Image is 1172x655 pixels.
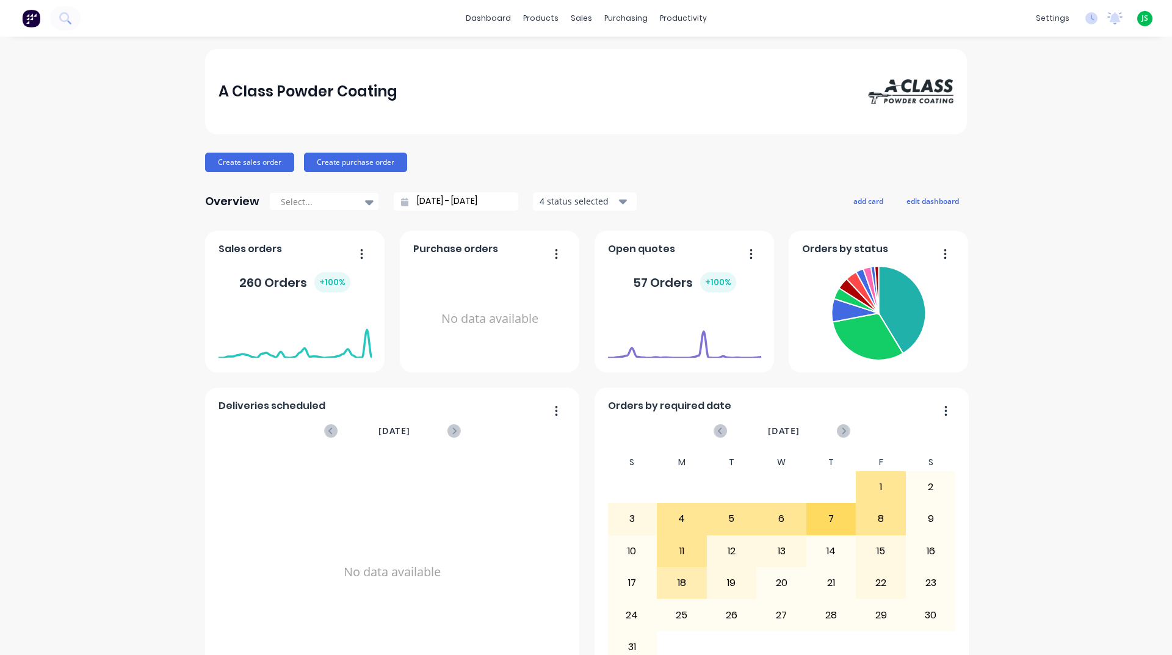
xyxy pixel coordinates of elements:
[205,189,259,214] div: Overview
[304,153,407,172] button: Create purchase order
[802,242,888,256] span: Orders by status
[856,472,905,502] div: 1
[707,504,756,534] div: 5
[540,195,617,208] div: 4 status selected
[657,599,706,630] div: 25
[807,568,856,598] div: 21
[856,504,905,534] div: 8
[856,536,905,566] div: 15
[868,79,953,104] img: A Class Powder Coating
[806,454,856,471] div: T
[607,454,657,471] div: S
[906,536,955,566] div: 16
[768,424,800,438] span: [DATE]
[856,568,905,598] div: 22
[608,599,657,630] div: 24
[205,153,294,172] button: Create sales order
[906,504,955,534] div: 9
[608,242,675,256] span: Open quotes
[533,192,637,211] button: 4 status selected
[413,261,566,377] div: No data available
[608,504,657,534] div: 3
[707,536,756,566] div: 12
[807,504,856,534] div: 7
[707,568,756,598] div: 19
[757,568,806,598] div: 20
[807,536,856,566] div: 14
[856,454,906,471] div: F
[756,454,806,471] div: W
[1030,9,1076,27] div: settings
[757,536,806,566] div: 13
[845,193,891,209] button: add card
[460,9,517,27] a: dashboard
[856,599,905,630] div: 29
[378,424,410,438] span: [DATE]
[654,9,713,27] div: productivity
[608,568,657,598] div: 17
[219,242,282,256] span: Sales orders
[314,272,350,292] div: + 100 %
[633,272,736,292] div: 57 Orders
[657,454,707,471] div: M
[239,272,350,292] div: 260 Orders
[899,193,967,209] button: edit dashboard
[517,9,565,27] div: products
[1141,13,1148,24] span: JS
[657,504,706,534] div: 4
[219,399,325,413] span: Deliveries scheduled
[598,9,654,27] div: purchasing
[906,454,956,471] div: S
[565,9,598,27] div: sales
[757,504,806,534] div: 6
[906,568,955,598] div: 23
[757,599,806,630] div: 27
[657,568,706,598] div: 18
[707,599,756,630] div: 26
[608,536,657,566] div: 10
[807,599,856,630] div: 28
[906,599,955,630] div: 30
[219,79,397,104] div: A Class Powder Coating
[707,454,757,471] div: T
[22,9,40,27] img: Factory
[413,242,498,256] span: Purchase orders
[906,472,955,502] div: 2
[700,272,736,292] div: + 100 %
[657,536,706,566] div: 11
